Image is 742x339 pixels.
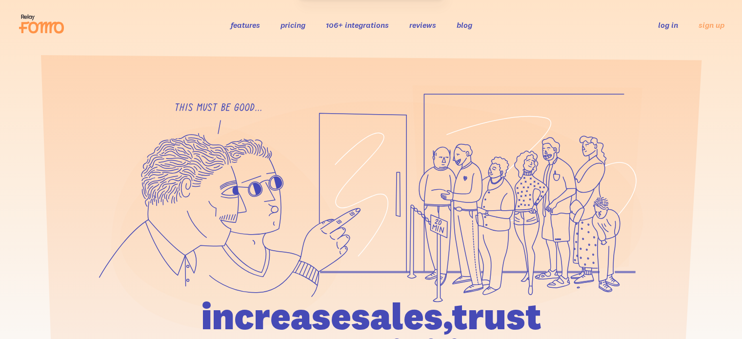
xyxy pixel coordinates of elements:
a: blog [457,20,472,30]
a: log in [658,20,678,30]
a: sign up [699,20,724,30]
a: reviews [409,20,436,30]
a: features [231,20,260,30]
a: pricing [281,20,305,30]
a: 106+ integrations [326,20,389,30]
